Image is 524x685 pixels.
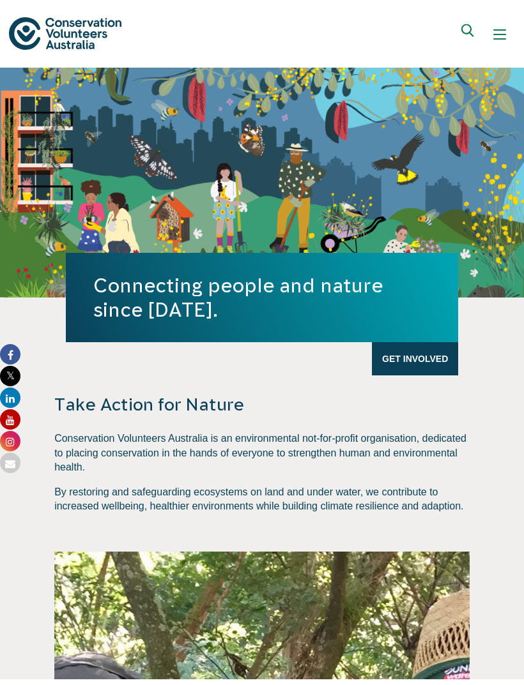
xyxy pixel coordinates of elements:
img: logo.svg [9,17,121,50]
p: By restoring and safeguarding ecosystems on land and under water, we contribute to increased well... [54,485,470,514]
a: Get Involved [372,342,458,375]
p: Conservation Volunteers Australia is an environmental not-for-profit organisation, dedicated to p... [54,432,470,474]
button: Expand search box Close search box [454,19,484,50]
span: Expand search box [461,24,477,45]
h1: Connecting people and nature since [DATE]. [93,273,431,322]
button: Show mobile navigation menu [484,19,515,50]
h4: Take Action for Nature [54,393,470,416]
